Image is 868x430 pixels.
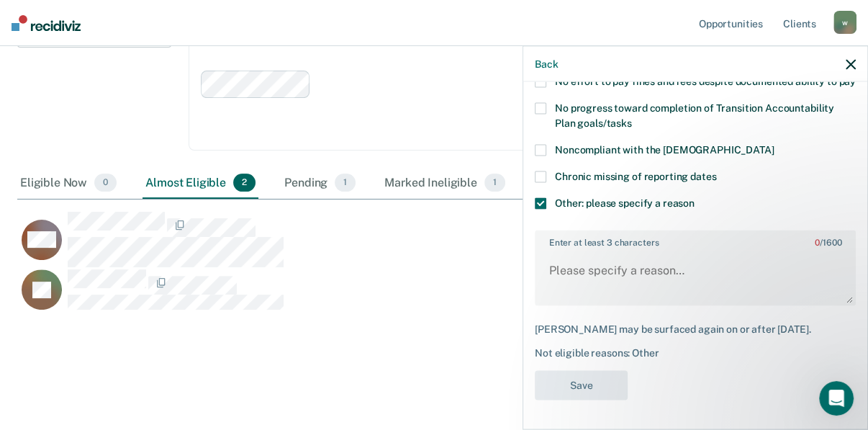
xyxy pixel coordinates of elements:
div: [PERSON_NAME] may be surfaced again on or after [DATE]. [535,323,856,335]
span: Noncompliant with the [DEMOGRAPHIC_DATA] [555,144,774,156]
div: CaseloadOpportunityCell-0320341 [17,211,739,269]
span: 0 [94,174,117,192]
span: 1 [484,174,505,192]
span: No effort to pay fines and fees despite documented ability to pay [555,76,856,87]
div: Pending [281,168,358,200]
span: 1 [335,174,356,192]
label: Enter at least 3 characters [536,232,854,248]
span: 2 [233,174,256,192]
div: Not eligible reasons: Other [535,347,856,359]
iframe: Intercom live chat [819,381,854,416]
span: No progress toward completion of Transition Accountability Plan goals/tasks [555,102,834,129]
button: Back [535,58,558,70]
span: Chronic missing of reporting dates [555,171,716,182]
span: Other: please specify a reason [555,197,695,209]
div: Eligible Now [17,168,119,200]
button: Save [535,371,628,400]
div: w [833,11,856,34]
img: Recidiviz [12,15,81,31]
span: 0 [815,238,820,248]
div: Almost Eligible [143,168,258,200]
div: CaseloadOpportunityCell-0315039 [17,269,739,326]
span: / 1600 [815,238,841,248]
div: Marked Ineligible [381,168,508,200]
